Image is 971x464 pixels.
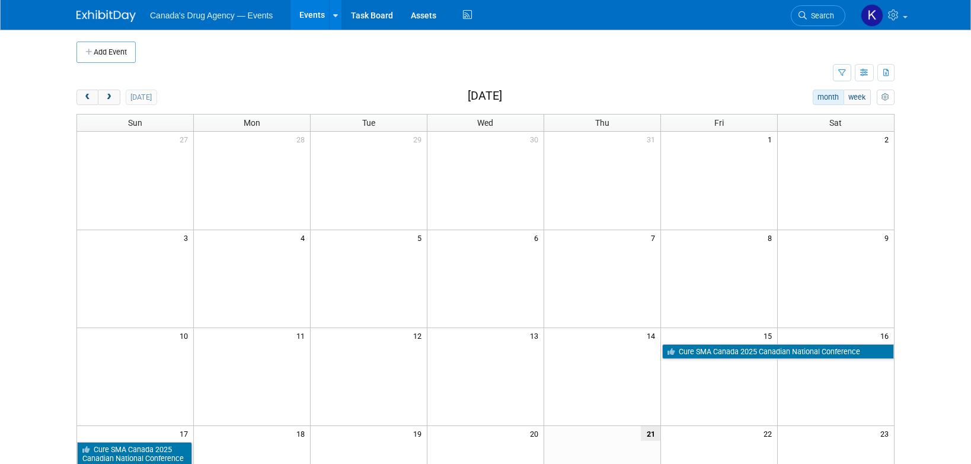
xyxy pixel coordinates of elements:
span: 30 [529,132,544,147]
span: 22 [762,426,777,441]
span: 2 [883,132,894,147]
button: prev [76,90,98,105]
span: 27 [178,132,193,147]
i: Personalize Calendar [881,94,889,101]
span: Thu [595,118,609,128]
span: 23 [879,426,894,441]
span: Fri [714,118,724,128]
span: 11 [295,328,310,343]
span: 10 [178,328,193,343]
span: 16 [879,328,894,343]
a: Search [791,5,845,26]
span: 8 [766,230,777,245]
span: 17 [178,426,193,441]
button: week [844,90,871,105]
span: Wed [477,118,493,128]
span: 6 [533,230,544,245]
span: 14 [646,328,660,343]
span: 3 [183,230,193,245]
span: Sat [829,118,842,128]
span: Search [807,11,834,20]
span: 15 [762,328,777,343]
button: [DATE] [126,90,157,105]
span: Mon [244,118,260,128]
span: 28 [295,132,310,147]
button: month [813,90,844,105]
span: 12 [412,328,427,343]
span: 19 [412,426,427,441]
a: Cure SMA Canada 2025 Canadian National Conference [662,344,894,360]
span: 20 [529,426,544,441]
span: 31 [646,132,660,147]
span: 4 [299,230,310,245]
button: myCustomButton [877,90,895,105]
span: 7 [650,230,660,245]
span: Canada's Drug Agency — Events [150,11,273,20]
button: next [98,90,120,105]
span: 29 [412,132,427,147]
img: ExhibitDay [76,10,136,22]
span: 1 [766,132,777,147]
span: 13 [529,328,544,343]
span: 9 [883,230,894,245]
span: 18 [295,426,310,441]
span: 5 [416,230,427,245]
h2: [DATE] [468,90,502,103]
img: Kristen Trevisan [861,4,883,27]
span: Tue [362,118,375,128]
button: Add Event [76,42,136,63]
span: 21 [641,426,660,441]
span: Sun [128,118,142,128]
